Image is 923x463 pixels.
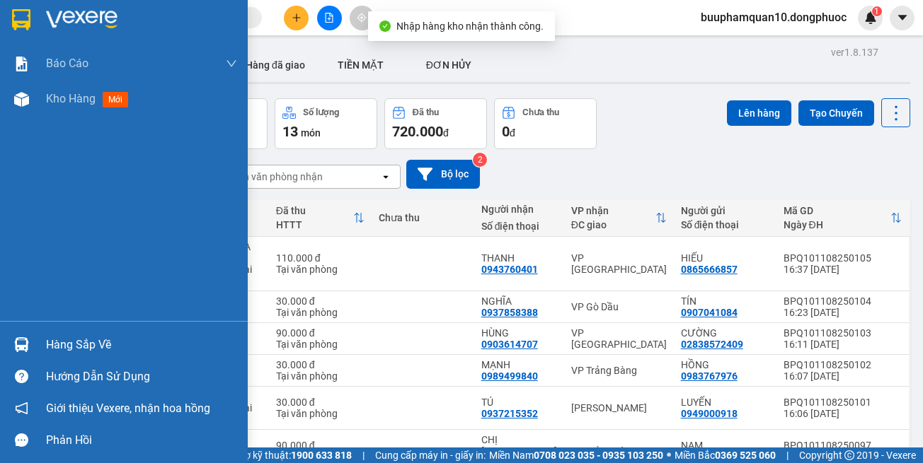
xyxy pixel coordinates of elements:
[872,6,882,16] sup: 1
[784,339,902,350] div: 16:11 [DATE]
[571,219,655,230] div: ĐC giao
[481,434,557,457] div: CHỊ TRANG
[784,219,890,230] div: Ngày ĐH
[571,402,667,414] div: [PERSON_NAME]
[494,98,597,149] button: Chưa thu0đ
[38,76,173,88] span: -----------------------------------------
[226,58,237,69] span: down
[276,252,365,264] div: 110.000 đ
[727,100,791,126] button: Lên hàng
[481,339,538,350] div: 0903614707
[282,123,298,140] span: 13
[890,6,915,30] button: caret-down
[14,92,29,107] img: warehouse-icon
[112,8,194,20] strong: ĐỒNG PHƯỚC
[413,107,439,117] div: Đã thu
[481,295,557,307] div: NGHĨA
[276,370,365,382] div: Tại văn phòng
[103,92,128,107] span: mới
[489,447,663,463] span: Miền Nam
[426,59,471,71] span: ĐƠN HỦY
[112,63,173,71] span: Hotline: 19001152
[831,45,878,60] div: ver 1.8.137
[276,359,365,370] div: 30.000 đ
[392,123,443,140] span: 720.000
[667,452,671,458] span: ⚪️
[276,408,365,419] div: Tại văn phòng
[406,160,480,189] button: Bộ lọc
[681,264,738,275] div: 0865666857
[112,42,195,60] span: 01 Võ Văn Truyện, KP.1, Phường 2
[338,59,384,71] span: TIỀN MẶT
[350,6,374,30] button: aim
[276,397,365,408] div: 30.000 đ
[357,13,367,23] span: aim
[291,450,352,461] strong: 1900 633 818
[362,447,365,463] span: |
[112,23,190,40] span: Bến xe [GEOGRAPHIC_DATA]
[396,20,544,32] span: Nhập hàng kho nhận thành công.
[481,370,538,382] div: 0989499840
[481,204,557,215] div: Người nhận
[784,359,902,370] div: BPQ101108250102
[5,8,68,71] img: logo
[784,252,902,264] div: BPQ101108250105
[276,440,365,451] div: 90.000 đ
[481,408,538,419] div: 0937215352
[564,199,674,237] th: Toggle SortBy
[786,447,789,463] span: |
[4,102,86,111] span: In ngày:
[276,219,353,230] div: HTTT
[292,13,302,23] span: plus
[571,205,655,216] div: VP nhận
[275,98,377,149] button: Số lượng13món
[4,91,154,100] span: [PERSON_NAME]:
[571,365,667,376] div: VP Trảng Bàng
[784,295,902,307] div: BPQ101108250104
[12,9,30,30] img: logo-vxr
[14,337,29,352] img: warehouse-icon
[303,107,339,117] div: Số lượng
[784,370,902,382] div: 16:07 [DATE]
[375,447,486,463] span: Cung cấp máy in - giấy in:
[844,450,854,460] span: copyright
[571,445,667,457] div: VP Trảng Bàng
[46,399,210,417] span: Giới thiệu Vexere, nhận hoa hồng
[689,8,858,26] span: buuphamquan10.dongphuoc
[481,264,538,275] div: 0943760401
[481,307,538,318] div: 0937858388
[784,264,902,275] div: 16:37 [DATE]
[473,153,487,167] sup: 2
[384,98,487,149] button: Đã thu720.000đ
[276,205,353,216] div: Đã thu
[284,6,309,30] button: plus
[301,127,321,139] span: món
[71,90,154,100] span: BPQ101108250105
[324,13,334,23] span: file-add
[681,440,769,451] div: NAM
[784,440,902,451] div: BPQ101108250097
[784,205,890,216] div: Mã GD
[226,170,323,184] div: Chọn văn phòng nhận
[571,301,667,312] div: VP Gò Dầu
[864,11,877,24] img: icon-new-feature
[681,307,738,318] div: 0907041084
[15,402,28,415] span: notification
[784,307,902,318] div: 16:23 [DATE]
[681,327,769,339] div: CƯỜNG
[14,57,29,71] img: solution-icon
[571,252,667,275] div: VP [GEOGRAPHIC_DATA]
[15,433,28,447] span: message
[681,339,743,350] div: 02838572409
[443,127,449,139] span: đ
[269,199,372,237] th: Toggle SortBy
[675,447,776,463] span: Miền Bắc
[276,339,365,350] div: Tại văn phòng
[681,397,769,408] div: LUYẾN
[380,171,391,182] svg: open
[784,397,902,408] div: BPQ101108250101
[798,100,874,126] button: Tạo Chuyến
[276,264,365,275] div: Tại văn phòng
[681,205,769,216] div: Người gửi
[276,295,365,307] div: 30.000 đ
